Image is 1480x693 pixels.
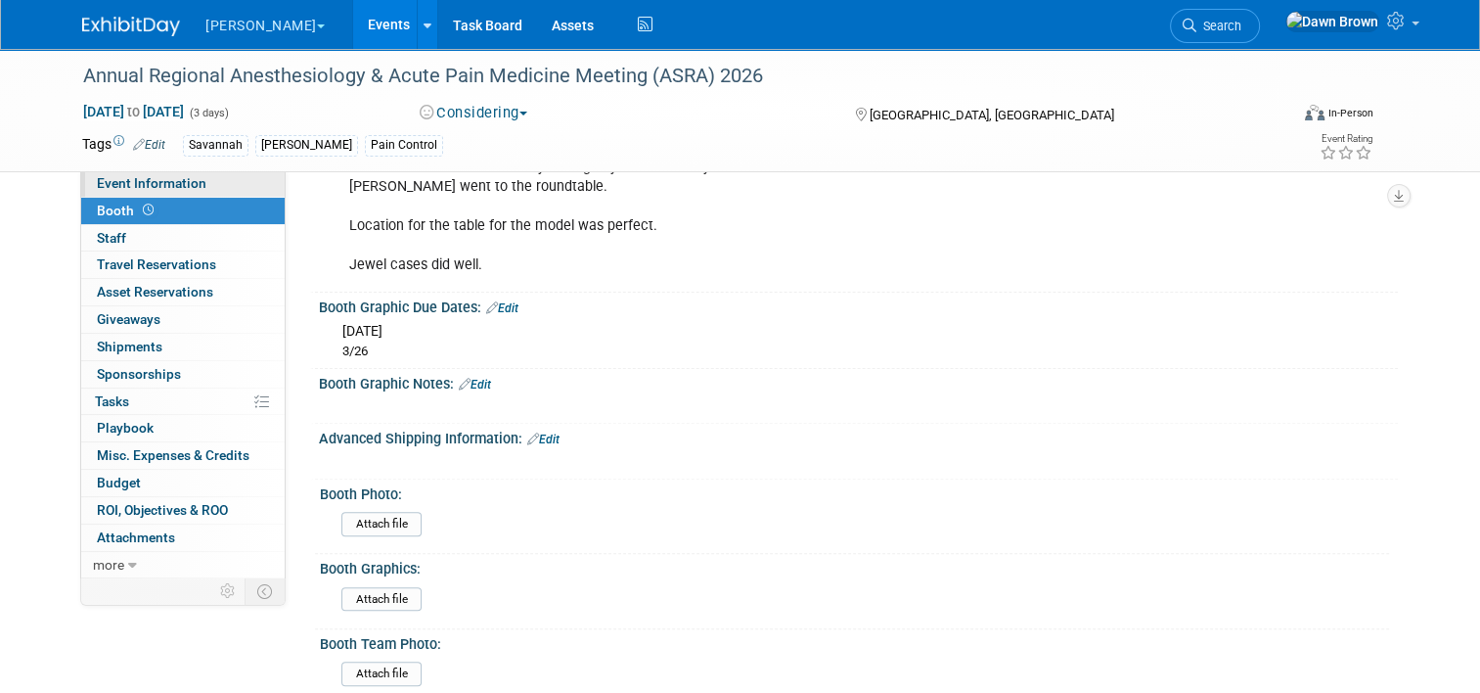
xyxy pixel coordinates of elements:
[342,343,1383,361] div: 3/26
[97,256,216,272] span: Travel Reservations
[95,393,129,409] span: Tasks
[81,198,285,224] a: Booth
[82,134,165,157] td: Tags
[870,108,1114,122] span: [GEOGRAPHIC_DATA], [GEOGRAPHIC_DATA]
[97,366,181,382] span: Sponsorships
[320,629,1389,654] div: Booth Team Photo:
[97,530,175,545] span: Attachments
[81,334,285,360] a: Shipments
[97,339,162,354] span: Shipments
[81,552,285,578] a: more
[81,361,285,388] a: Sponsorships
[81,415,285,441] a: Playbook
[1327,106,1373,120] div: In-Person
[246,578,286,604] td: Toggle Event Tabs
[365,135,443,156] div: Pain Control
[1170,9,1260,43] a: Search
[97,230,126,246] span: Staff
[81,306,285,333] a: Giveaways
[82,17,180,36] img: ExhibitDay
[93,557,124,573] span: more
[97,284,213,300] span: Asset Reservations
[1285,11,1379,32] img: Dawn Brown
[76,59,1264,94] div: Annual Regional Anesthesiology & Acute Pain Medicine Meeting (ASRA) 2026
[81,497,285,524] a: ROI, Objectives & ROO
[97,475,141,490] span: Budget
[413,103,535,123] button: Considering
[81,252,285,278] a: Travel Reservations
[81,470,285,496] a: Budget
[188,107,229,119] span: (3 days)
[1320,134,1372,144] div: Event Rating
[255,135,358,156] div: [PERSON_NAME]
[81,525,285,551] a: Attachments
[319,293,1398,318] div: Booth Graphic Due Dates:
[82,103,185,120] span: [DATE] [DATE]
[319,424,1398,449] div: Advanced Shipping Information:
[81,389,285,415] a: Tasks
[336,69,1188,285] div: Everyone liked the layout, liked the closet. Two chairs were excellent. Partnering up with GE and...
[81,170,285,197] a: Event Information
[459,378,491,392] a: Edit
[320,554,1389,578] div: Booth Graphics:
[319,369,1398,394] div: Booth Graphic Notes:
[183,135,248,156] div: Savannah
[486,301,518,315] a: Edit
[320,480,1389,504] div: Booth Photo:
[97,175,206,191] span: Event Information
[139,203,157,217] span: Booth not reserved yet
[81,225,285,252] a: Staff
[97,311,160,327] span: Giveaways
[124,104,143,119] span: to
[81,279,285,305] a: Asset Reservations
[133,138,165,152] a: Edit
[1196,19,1241,33] span: Search
[211,578,246,604] td: Personalize Event Tab Strip
[342,323,382,339] span: [DATE]
[1305,105,1324,120] img: Format-Inperson.png
[527,433,560,446] a: Edit
[97,420,154,436] span: Playbook
[97,502,228,518] span: ROI, Objectives & ROO
[97,447,249,463] span: Misc. Expenses & Credits
[1183,102,1373,131] div: Event Format
[97,203,157,218] span: Booth
[81,442,285,469] a: Misc. Expenses & Credits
